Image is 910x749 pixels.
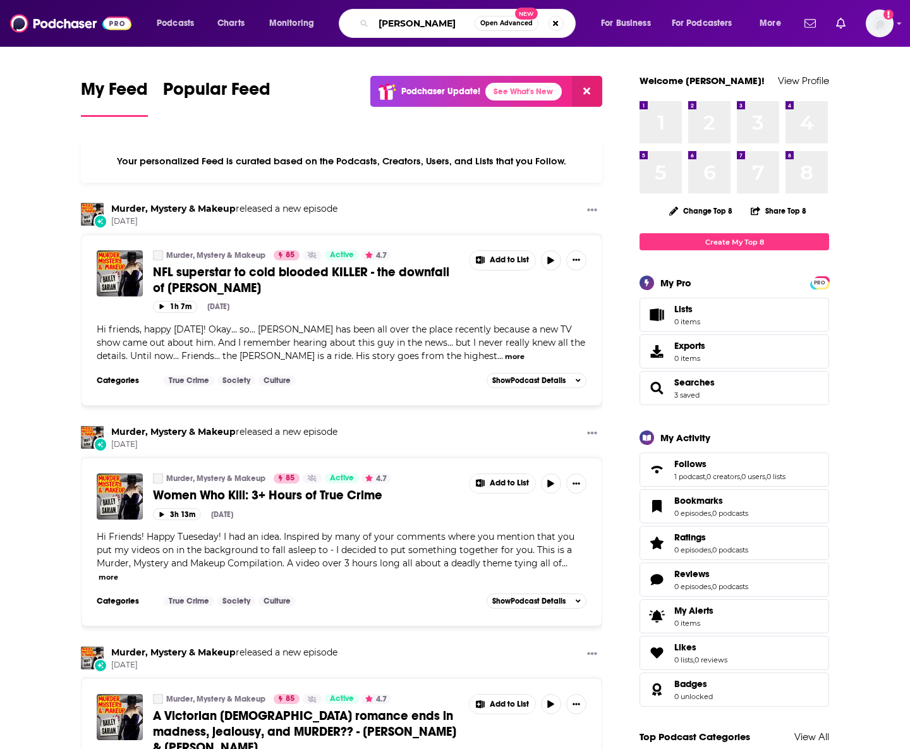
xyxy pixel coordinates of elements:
span: Popular Feed [163,78,270,107]
a: Murder, Mystery & Makeup [81,426,104,449]
a: Society [217,375,255,386]
span: Bookmarks [674,495,723,506]
button: ShowPodcast Details [487,373,586,388]
button: Show More Button [566,694,586,714]
span: , [711,545,712,554]
a: Murder, Mystery & Makeup [153,694,163,704]
button: open menu [148,13,210,33]
a: Show notifications dropdown [831,13,851,34]
span: , [765,472,767,481]
span: Lists [644,306,669,324]
button: ShowPodcast Details [487,594,586,609]
span: New [515,8,538,20]
span: For Podcasters [672,15,732,32]
div: [DATE] [207,302,229,311]
a: See What's New [485,83,562,100]
button: Show More Button [566,473,586,494]
span: Searches [640,371,829,405]
img: NFL superstar to cold blooded KILLER - the downfall of Aaron Hernandez [97,250,143,296]
span: Hi Friends! Happy Tueseday! I had an idea. Inspired by many of your comments where you mention th... [97,531,574,569]
span: 85 [286,249,294,262]
img: Murder, Mystery & Makeup [81,203,104,226]
a: Reviews [644,571,669,588]
span: Hi friends, happy [DATE]! Okay... so... [PERSON_NAME] has been all over the place recently becaus... [97,324,585,362]
span: NFL superstar to cold blooded KILLER - the downfall of [PERSON_NAME] [153,264,449,296]
span: ... [562,557,567,569]
span: Exports [674,340,705,351]
a: View Profile [778,75,829,87]
a: Active [325,250,359,260]
span: 85 [286,472,294,485]
span: , [705,472,707,481]
span: Active [330,693,354,705]
span: Monitoring [269,15,314,32]
a: Follows [644,461,669,478]
input: Search podcasts, credits, & more... [373,13,475,33]
a: Bookmarks [674,495,748,506]
a: Murder, Mystery & Makeup [166,250,265,260]
a: Popular Feed [163,78,270,117]
a: 0 unlocked [674,692,713,701]
span: Lists [674,303,693,315]
button: open menu [592,13,667,33]
a: Murder, Mystery & Makeup [153,473,163,484]
a: View All [794,731,829,743]
a: Women Who Kill: 3+ Hours of True Crime [97,473,143,520]
span: Badges [640,673,829,707]
button: open menu [664,13,751,33]
div: My Activity [660,432,710,444]
a: Murder, Mystery & Makeup [166,694,265,704]
div: New Episode [94,659,107,673]
span: [DATE] [111,660,337,671]
a: 0 users [741,472,765,481]
button: Show More Button [582,426,602,442]
span: Ratings [640,526,829,560]
img: A Victorian lesbian romance ends in madness, jealousy, and MURDER?? - Alice Mitchell & Freda Ward [97,694,143,740]
button: Show More Button [470,251,535,270]
a: 85 [274,250,300,260]
span: Follows [640,453,829,487]
span: Charts [217,15,245,32]
a: PRO [812,277,827,287]
a: Searches [644,379,669,397]
h3: released a new episode [111,426,337,438]
a: Murder, Mystery & Makeup [111,647,236,658]
a: 85 [274,694,300,704]
span: Add to List [490,478,529,488]
a: 0 creators [707,472,740,481]
span: Active [330,249,354,262]
img: Murder, Mystery & Makeup [81,647,104,669]
button: Show profile menu [866,9,894,37]
a: Exports [640,334,829,368]
a: Badges [644,681,669,698]
a: Murder, Mystery & Makeup [166,473,265,484]
button: 4.7 [361,473,391,484]
button: open menu [751,13,797,33]
span: Open Advanced [480,20,533,27]
span: [DATE] [111,216,337,227]
span: Searches [674,377,715,388]
div: New Episode [94,214,107,228]
svg: Add a profile image [883,9,894,20]
span: Women Who Kill: 3+ Hours of True Crime [153,487,382,503]
button: Show More Button [470,474,535,493]
span: ... [497,350,503,362]
button: Change Top 8 [662,203,740,219]
span: My Alerts [644,607,669,625]
a: 3 saved [674,391,700,399]
a: 0 episodes [674,545,711,554]
span: , [693,655,695,664]
a: Active [325,473,359,484]
a: 85 [274,473,300,484]
button: open menu [260,13,331,33]
span: Show Podcast Details [492,376,566,385]
a: Murder, Mystery & Makeup [111,203,236,214]
a: Murder, Mystery & Makeup [153,250,163,260]
button: more [505,351,525,362]
span: 0 items [674,354,705,363]
span: My Feed [81,78,148,107]
button: more [99,572,118,583]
